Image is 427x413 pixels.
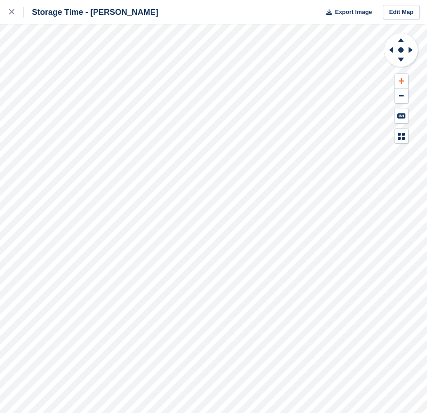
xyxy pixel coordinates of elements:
button: Map Legend [395,129,408,144]
button: Zoom Out [395,89,408,103]
button: Export Image [321,5,372,20]
span: Export Image [335,8,372,17]
button: Zoom In [395,74,408,89]
button: Keyboard Shortcuts [395,108,408,123]
a: Edit Map [383,5,420,20]
div: Storage Time - [PERSON_NAME] [24,7,158,18]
